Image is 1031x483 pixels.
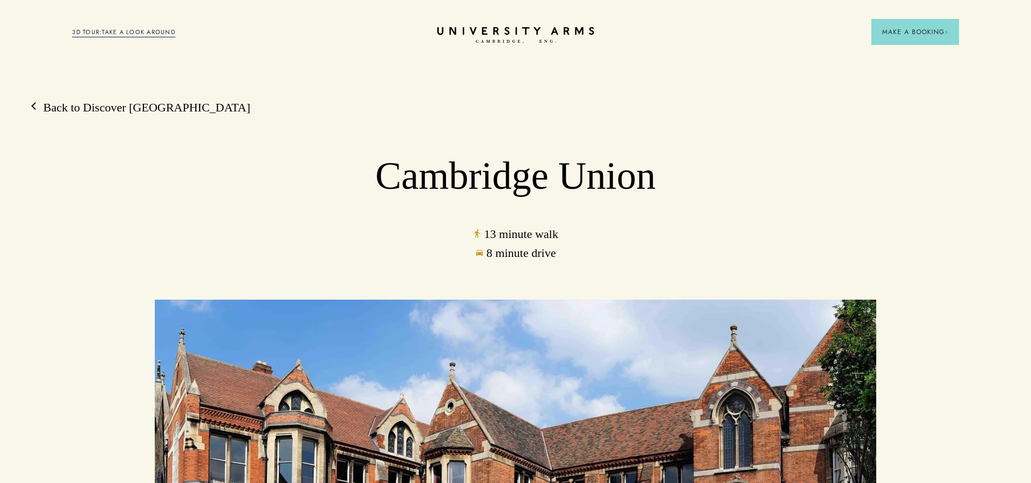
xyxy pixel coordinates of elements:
a: 3D TOUR:TAKE A LOOK AROUND [72,28,175,37]
span: Make a Booking [882,27,948,37]
button: Make a BookingArrow icon [871,19,959,45]
p: 13 minute walk [227,224,804,243]
img: Arrow icon [944,30,948,34]
a: Home [437,27,594,44]
p: 8 minute drive [227,243,804,262]
a: Back to Discover [GEOGRAPHIC_DATA] [32,100,251,116]
h1: Cambridge Union [227,153,804,200]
